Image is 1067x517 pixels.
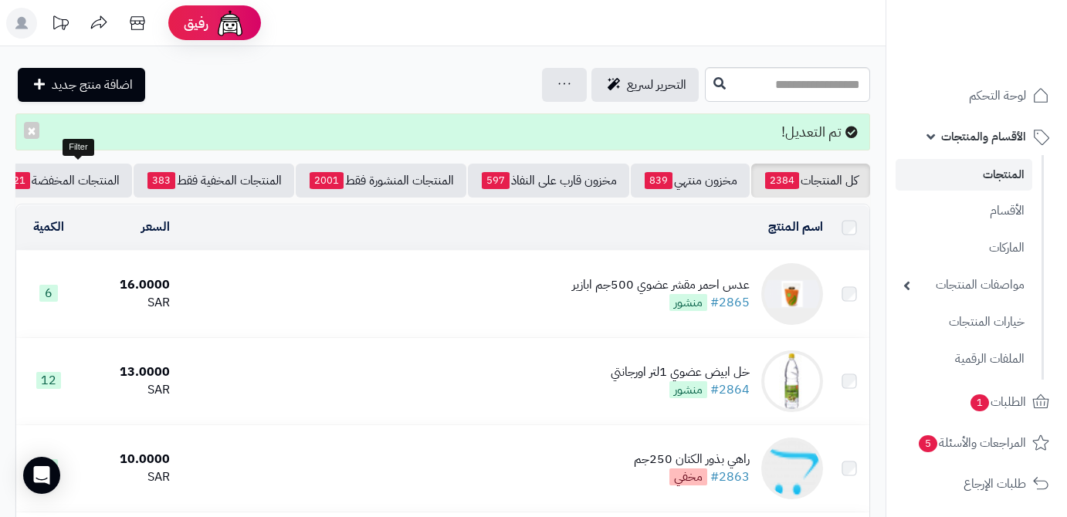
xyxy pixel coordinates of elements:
span: منشور [669,381,707,398]
div: SAR [88,381,170,399]
span: الطلبات [969,391,1026,413]
div: عدس احمر مقشر عضوي 500جم ابازير [572,276,750,294]
div: راهي بذور الكتان 250جم [634,451,750,468]
span: منشور [669,294,707,311]
img: ai-face.png [215,8,246,39]
a: تحديثات المنصة [41,8,80,42]
button: × [24,122,39,139]
span: لوحة التحكم [969,85,1026,106]
span: 383 [147,172,175,189]
span: اضافة منتج جديد [52,76,133,94]
a: مواصفات المنتجات [896,269,1032,302]
a: خيارات المنتجات [896,306,1032,339]
a: مخزون قارب على النفاذ597 [468,164,629,198]
a: الأقسام [896,194,1032,228]
a: المراجعات والأسئلة5 [896,424,1058,461]
span: الأقسام والمنتجات [941,126,1026,147]
a: #2864 [710,380,750,399]
a: المنتجات [896,159,1032,191]
a: مخزون منتهي839 [631,164,750,198]
a: الملفات الرقمية [896,343,1032,376]
span: مخفي [669,468,707,485]
a: طلبات الإرجاع [896,465,1058,502]
span: 12 [36,372,61,389]
span: 5 [919,435,937,452]
a: المنتجات المنشورة فقط2001 [296,164,466,198]
div: 13.0000 [88,363,170,381]
span: طلبات الإرجاع [964,473,1026,495]
a: السعر [141,218,170,236]
div: تم التعديل! [15,113,870,150]
a: لوحة التحكم [896,77,1058,114]
span: 597 [482,172,510,189]
a: كل المنتجات2384 [751,164,870,198]
span: 2001 [310,172,344,189]
a: الماركات [896,231,1032,265]
span: المراجعات والأسئلة [917,432,1026,454]
div: 10.0000 [88,451,170,468]
a: المنتجات المخفية فقط383 [134,164,294,198]
img: راهي بذور الكتان 250جم [761,438,823,499]
span: 21 [8,172,30,189]
div: Filter [63,139,93,156]
a: التحرير لسريع [591,68,699,102]
a: اسم المنتج [768,218,823,236]
span: التحرير لسريع [627,76,686,94]
span: رفيق [184,14,208,32]
a: #2863 [710,468,750,486]
img: خل ابيض عضوي 1لتر اورجانتي [761,350,823,412]
a: #2865 [710,293,750,312]
span: 6 [39,285,58,302]
span: 1 [970,394,989,411]
div: Open Intercom Messenger [23,457,60,494]
a: الطلبات1 [896,384,1058,421]
img: logo-2.png [962,43,1052,76]
div: SAR [88,468,170,486]
span: 2384 [765,172,799,189]
span: 839 [645,172,672,189]
div: خل ابيض عضوي 1لتر اورجانتي [611,363,750,381]
a: اضافة منتج جديد [18,68,145,102]
img: عدس احمر مقشر عضوي 500جم ابازير [761,263,823,325]
div: SAR [88,294,170,312]
a: الكمية [33,218,64,236]
div: 16.0000 [88,276,170,294]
